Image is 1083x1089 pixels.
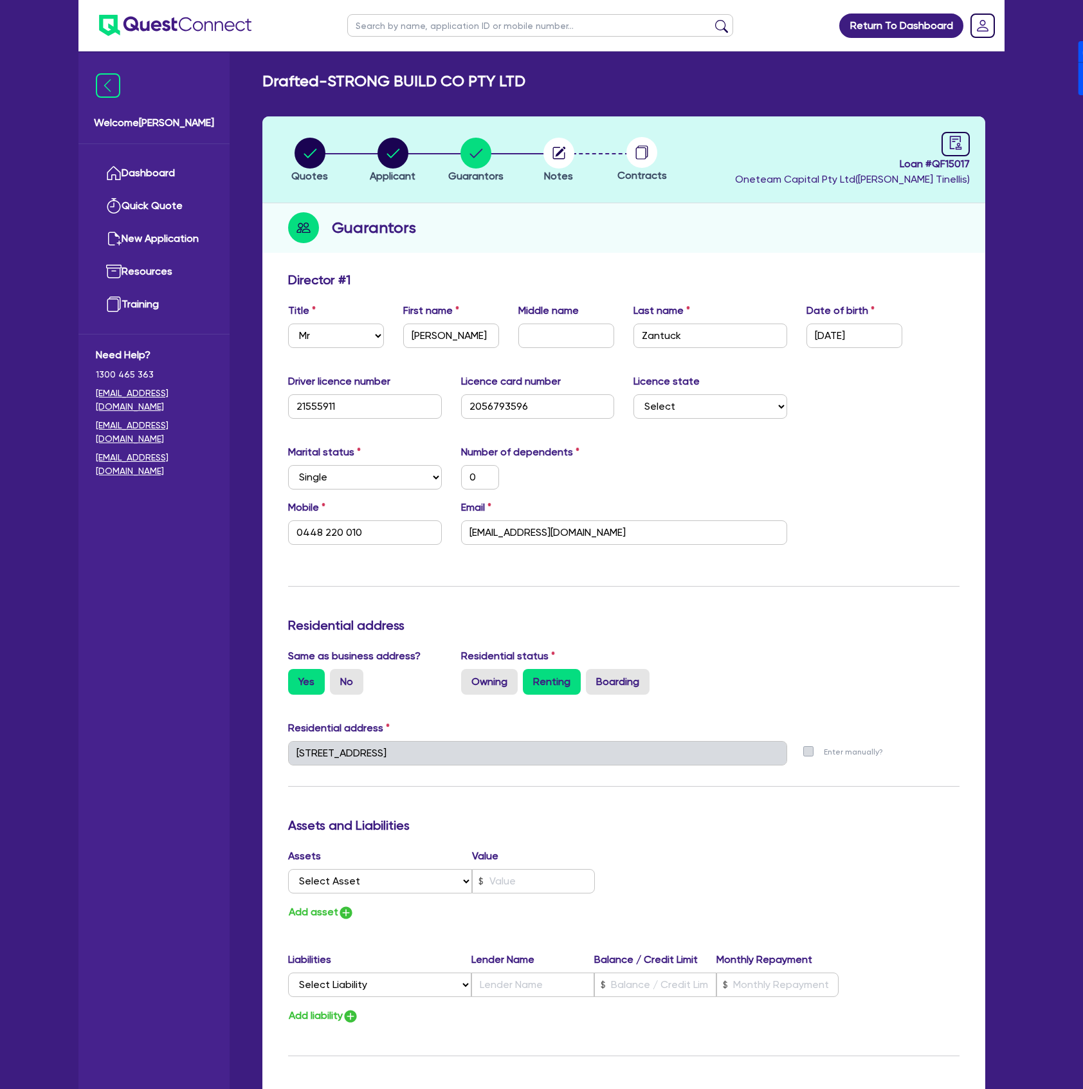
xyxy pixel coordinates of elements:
[343,1009,358,1024] img: icon-add
[106,297,122,312] img: training
[594,952,716,967] label: Balance / Credit Limit
[735,156,970,172] span: Loan # QF15017
[523,669,581,695] label: Renting
[288,669,325,695] label: Yes
[633,303,690,318] label: Last name
[106,231,122,246] img: new-application
[288,904,354,921] button: Add asset
[471,952,594,967] label: Lender Name
[288,1007,359,1025] button: Add liability
[288,818,960,833] h3: Assets and Liabilities
[291,170,328,182] span: Quotes
[839,14,963,38] a: Return To Dashboard
[543,137,575,185] button: Notes
[824,746,883,758] label: Enter manually?
[96,288,212,321] a: Training
[448,170,504,182] span: Guarantors
[288,618,960,633] h3: Residential address
[544,170,573,182] span: Notes
[330,669,363,695] label: No
[370,170,415,182] span: Applicant
[461,669,518,695] label: Owning
[369,137,416,185] button: Applicant
[96,157,212,190] a: Dashboard
[288,848,472,864] label: Assets
[288,720,390,736] label: Residential address
[96,387,212,414] a: [EMAIL_ADDRESS][DOMAIN_NAME]
[806,303,875,318] label: Date of birth
[291,137,329,185] button: Quotes
[262,72,525,91] h2: Drafted - STRONG BUILD CO PTY LTD
[617,169,667,181] span: Contracts
[96,419,212,446] a: [EMAIL_ADDRESS][DOMAIN_NAME]
[586,669,650,695] label: Boarding
[471,973,594,997] input: Lender Name
[461,444,579,460] label: Number of dependents
[96,73,120,98] img: icon-menu-close
[288,374,390,389] label: Driver licence number
[96,451,212,478] a: [EMAIL_ADDRESS][DOMAIN_NAME]
[716,973,839,997] input: Monthly Repayment
[347,14,733,37] input: Search by name, application ID or mobile number...
[942,132,970,156] a: audit
[332,216,416,239] h2: Guarantors
[472,869,595,893] input: Value
[735,173,970,185] span: Oneteam Capital Pty Ltd ( [PERSON_NAME] Tinellis )
[96,190,212,223] a: Quick Quote
[288,500,325,515] label: Mobile
[594,973,716,997] input: Balance / Credit Limit
[288,648,421,664] label: Same as business address?
[288,444,361,460] label: Marital status
[106,198,122,214] img: quick-quote
[461,374,561,389] label: Licence card number
[472,848,498,864] label: Value
[288,272,350,288] h3: Director # 1
[716,952,839,967] label: Monthly Repayment
[288,212,319,243] img: step-icon
[96,368,212,381] span: 1300 465 363
[633,374,700,389] label: Licence state
[806,324,902,348] input: DD / MM / YYYY
[461,648,555,664] label: Residential status
[461,500,491,515] label: Email
[106,264,122,279] img: resources
[518,303,579,318] label: Middle name
[966,9,999,42] a: Dropdown toggle
[99,15,251,36] img: quest-connect-logo-blue
[448,137,504,185] button: Guarantors
[96,255,212,288] a: Resources
[949,136,963,150] span: audit
[96,347,212,363] span: Need Help?
[288,952,471,967] label: Liabilities
[288,303,316,318] label: Title
[403,303,459,318] label: First name
[338,905,354,920] img: icon-add
[94,115,214,131] span: Welcome [PERSON_NAME]
[96,223,212,255] a: New Application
